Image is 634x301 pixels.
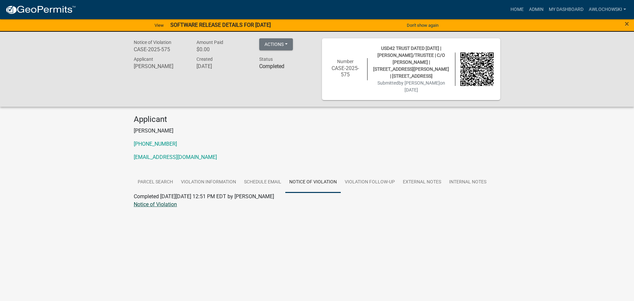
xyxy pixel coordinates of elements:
a: Admin [526,3,546,16]
span: Applicant [134,56,153,62]
h6: $0.00 [196,46,249,53]
h6: [DATE] [196,63,249,69]
h6: CASE-2025-575 [329,65,362,78]
span: Notice of Violation [134,40,171,45]
h6: [PERSON_NAME] [134,63,187,69]
img: QR code [460,53,494,86]
a: My Dashboard [546,3,586,16]
span: USD42 TRUST DATED [DATE] | [PERSON_NAME]/TRUSTEE | C/O [PERSON_NAME] | [STREET_ADDRESS][PERSON_NA... [373,46,449,79]
a: Internal Notes [445,172,490,193]
span: × [625,19,629,28]
a: Parcel search [134,172,177,193]
p: [PERSON_NAME] [134,127,500,135]
a: Notice of Violation [285,172,341,193]
span: Created [196,56,213,62]
strong: Completed [259,63,284,69]
a: View [152,20,166,31]
a: External Notes [399,172,445,193]
a: [PHONE_NUMBER] [134,141,177,147]
span: Submitted on [DATE] [377,80,445,93]
span: Number [337,59,354,64]
a: Schedule Email [240,172,285,193]
button: Actions [259,38,293,50]
a: Notice of Violation [134,201,177,207]
a: Home [508,3,526,16]
button: Close [625,20,629,28]
span: Completed [DATE][DATE] 12:51 PM EDT by [PERSON_NAME] [134,193,274,200]
span: Status [259,56,273,62]
strong: SOFTWARE RELEASE DETAILS FOR [DATE] [170,22,271,28]
span: Amount Paid [196,40,223,45]
a: [EMAIL_ADDRESS][DOMAIN_NAME] [134,154,217,160]
a: awlochowski [586,3,629,16]
span: by [PERSON_NAME] [399,80,440,86]
a: Violation Information [177,172,240,193]
h6: CASE-2025-575 [134,46,187,53]
button: Don't show again [404,20,441,31]
a: Violation Follow-up [341,172,399,193]
h4: Applicant [134,115,500,124]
